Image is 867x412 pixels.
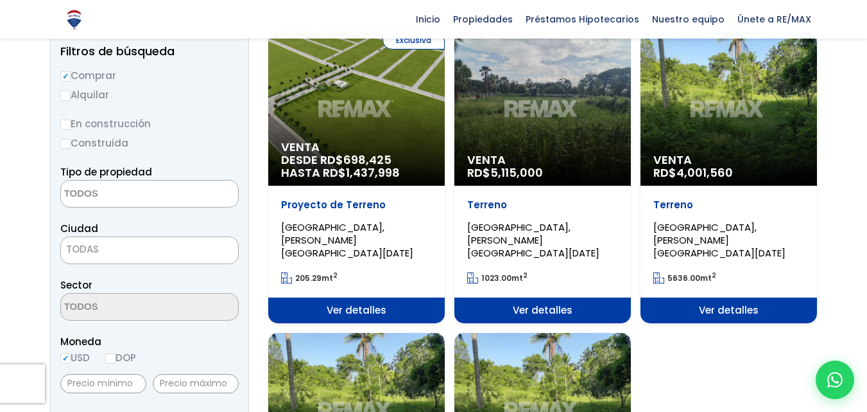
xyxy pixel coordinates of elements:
[60,350,90,366] label: USD
[60,71,71,82] input: Comprar
[60,67,239,84] label: Comprar
[60,165,152,179] span: Tipo de propiedad
[653,199,804,211] p: Terreno
[467,199,618,211] p: Terreno
[61,240,238,258] span: TODAS
[281,273,338,283] span: mt
[60,120,71,130] input: En construcción
[60,91,71,101] input: Alquilar
[60,87,239,103] label: Alquilar
[105,354,116,364] input: DOP
[640,31,817,323] a: Venta RD$4,001,560 Terreno [GEOGRAPHIC_DATA], [PERSON_NAME][GEOGRAPHIC_DATA][DATE] 5636.00mt2 Ver...
[60,374,146,393] input: Precio mínimo
[60,354,71,364] input: USD
[60,45,239,58] h2: Filtros de búsqueda
[66,242,99,256] span: TODAS
[60,135,239,151] label: Construida
[60,116,239,132] label: En construcción
[467,273,528,283] span: mt
[454,298,631,323] span: Ver detalles
[281,220,413,260] span: [GEOGRAPHIC_DATA], [PERSON_NAME][GEOGRAPHIC_DATA][DATE]
[61,294,185,321] textarea: Search
[653,154,804,166] span: Venta
[281,199,432,211] p: Proyecto de Terreno
[646,10,731,29] span: Nuestro equipo
[268,31,445,323] a: Exclusiva Venta DESDE RD$698,425 HASTA RD$1,437,998 Proyecto de Terreno [GEOGRAPHIC_DATA], [PERSO...
[60,334,239,350] span: Moneda
[523,271,528,280] sup: 2
[60,237,239,264] span: TODAS
[712,271,716,280] sup: 2
[490,165,543,181] span: 5,115,000
[60,278,92,292] span: Sector
[281,154,432,179] span: DESDE RD$
[447,10,519,29] span: Propiedades
[153,374,239,393] input: Precio máximo
[295,273,322,283] span: 205.29
[731,10,818,29] span: Únete a RE/MAX
[268,298,445,323] span: Ver detalles
[63,8,85,31] img: Logo de REMAX
[346,165,400,181] span: 1,437,998
[281,141,432,154] span: Venta
[467,154,618,166] span: Venta
[454,31,631,323] a: Venta RD$5,115,000 Terreno [GEOGRAPHIC_DATA], [PERSON_NAME][GEOGRAPHIC_DATA][DATE] 1023.00mt2 Ver...
[653,220,785,260] span: [GEOGRAPHIC_DATA], [PERSON_NAME][GEOGRAPHIC_DATA][DATE]
[653,165,733,181] span: RD$
[60,139,71,149] input: Construida
[281,166,432,179] span: HASTA RD$
[333,271,338,280] sup: 2
[60,222,98,235] span: Ciudad
[343,152,391,168] span: 698,425
[382,31,445,49] span: Exclusiva
[667,273,700,283] span: 5636.00
[481,273,511,283] span: 1023.00
[640,298,817,323] span: Ver detalles
[676,165,733,181] span: 4,001,560
[61,181,185,208] textarea: Search
[467,220,599,260] span: [GEOGRAPHIC_DATA], [PERSON_NAME][GEOGRAPHIC_DATA][DATE]
[519,10,646,29] span: Préstamos Hipotecarios
[467,165,543,181] span: RD$
[653,273,716,283] span: mt
[105,350,136,366] label: DOP
[409,10,447,29] span: Inicio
